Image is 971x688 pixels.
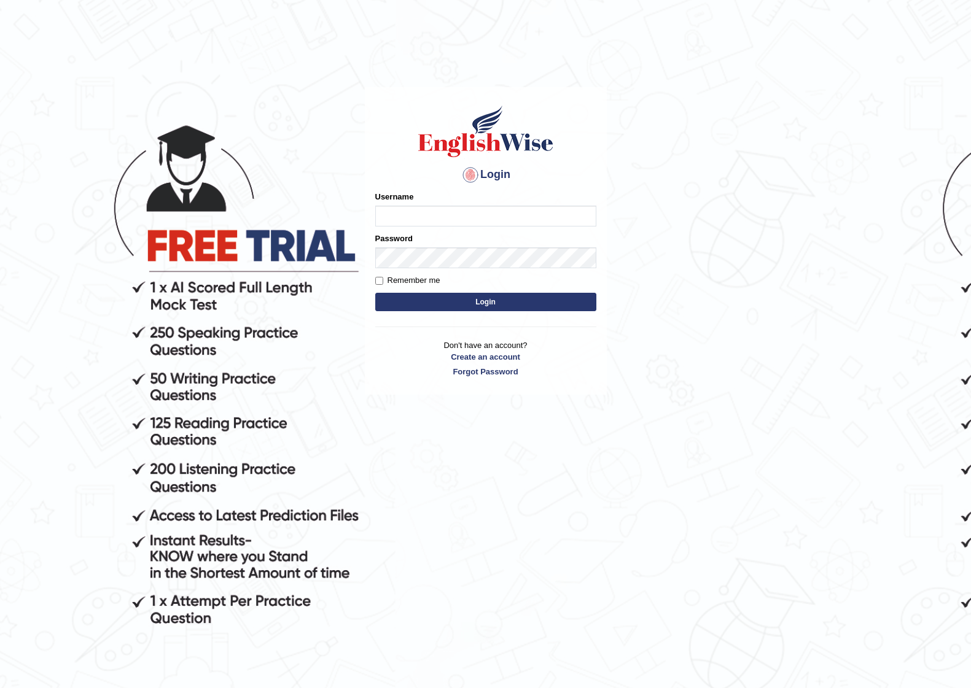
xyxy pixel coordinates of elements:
label: Password [375,233,413,244]
label: Username [375,191,414,203]
a: Forgot Password [375,366,596,377]
p: Don't have an account? [375,339,596,377]
button: Login [375,293,596,311]
h4: Login [375,165,596,185]
input: Remember me [375,277,383,285]
img: Logo of English Wise sign in for intelligent practice with AI [416,104,556,159]
label: Remember me [375,274,440,287]
a: Create an account [375,351,596,363]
